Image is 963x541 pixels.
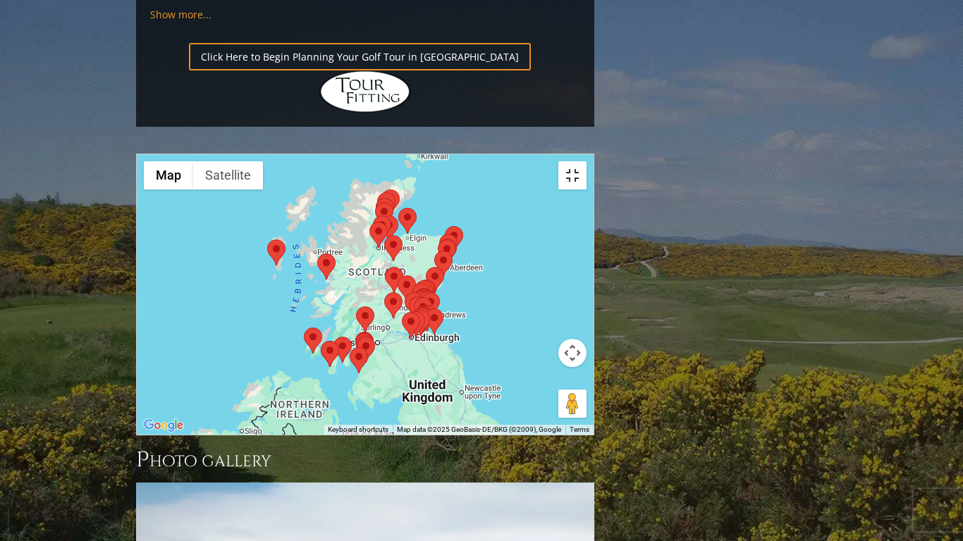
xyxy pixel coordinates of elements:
[193,161,263,189] button: Show satellite imagery
[144,161,193,189] button: Show street map
[558,161,587,189] button: Toggle fullscreen view
[189,43,531,70] a: Click Here to Begin Planning Your Golf Tour in [GEOGRAPHIC_DATA]
[150,8,211,21] a: Show more...
[558,339,587,367] button: Map camera controls
[570,425,589,433] a: Terms (opens in new tab)
[319,70,411,113] img: Hidden Links
[136,446,594,474] h3: Photo Gallery
[328,425,388,435] button: Keyboard shortcuts
[140,416,187,435] img: Google
[397,425,561,433] span: Map data ©2025 GeoBasis-DE/BKG (©2009), Google
[140,416,187,435] a: Open this area in Google Maps (opens a new window)
[558,390,587,418] button: Drag Pegman onto the map to open Street View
